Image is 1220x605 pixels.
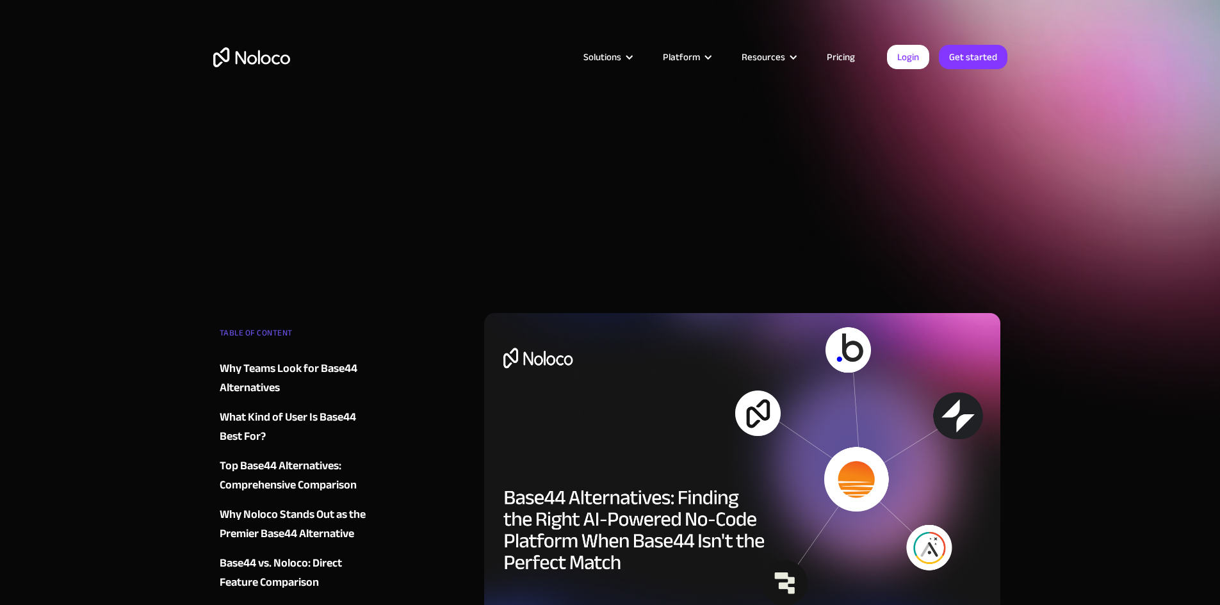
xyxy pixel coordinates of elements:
[567,49,647,65] div: Solutions
[213,47,290,67] a: home
[939,45,1007,69] a: Get started
[220,359,375,398] a: Why Teams Look for Base44 Alternatives
[220,323,375,349] div: TABLE OF CONTENT
[726,49,811,65] div: Resources
[663,49,700,65] div: Platform
[742,49,785,65] div: Resources
[583,49,621,65] div: Solutions
[220,408,375,446] a: What Kind of User Is Base44 Best For?
[887,45,929,69] a: Login
[811,49,871,65] a: Pricing
[647,49,726,65] div: Platform
[220,505,375,544] a: Why Noloco Stands Out as the Premier Base44 Alternative
[220,554,375,592] a: Base44 vs. Noloco: Direct Feature Comparison
[220,456,375,495] a: Top Base44 Alternatives: Comprehensive Comparison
